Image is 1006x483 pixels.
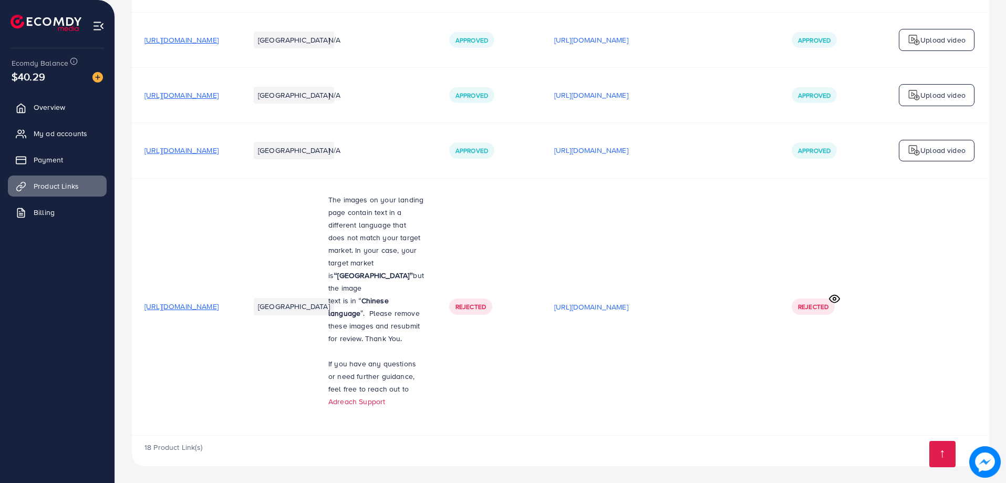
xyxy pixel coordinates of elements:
[328,396,385,407] a: Adreach Support
[8,97,107,118] a: Overview
[798,146,831,155] span: Approved
[328,295,361,306] span: text is in “
[254,142,334,159] li: [GEOGRAPHIC_DATA]
[11,15,81,31] img: logo
[328,90,340,100] span: N/A
[920,144,966,157] p: Upload video
[455,91,488,100] span: Approved
[34,181,79,191] span: Product Links
[254,298,334,315] li: [GEOGRAPHIC_DATA]
[328,270,424,293] span: but the image
[554,34,628,46] p: [URL][DOMAIN_NAME]
[8,176,107,197] a: Product Links
[908,34,920,46] img: logo
[34,155,63,165] span: Payment
[92,72,103,83] img: image
[920,89,966,101] p: Upload video
[12,69,45,84] span: $40.29
[798,91,831,100] span: Approved
[254,87,334,104] li: [GEOGRAPHIC_DATA]
[8,202,107,223] a: Billing
[144,90,219,100] span: [URL][DOMAIN_NAME]
[969,446,1001,478] img: image
[455,36,488,45] span: Approved
[554,144,628,157] p: [URL][DOMAIN_NAME]
[328,35,340,45] span: N/A
[455,146,488,155] span: Approved
[328,194,423,281] span: The images on your landing page contain text in a different language that does not match your tar...
[334,270,413,281] strong: “[GEOGRAPHIC_DATA]”
[34,128,87,139] span: My ad accounts
[8,123,107,144] a: My ad accounts
[554,89,628,101] p: [URL][DOMAIN_NAME]
[554,301,628,313] p: [URL][DOMAIN_NAME]
[144,442,202,453] span: 18 Product Link(s)
[328,308,420,344] span: ”. Please remove these images and resubmit for review. Thank You.
[34,102,65,112] span: Overview
[144,35,219,45] span: [URL][DOMAIN_NAME]
[254,32,334,48] li: [GEOGRAPHIC_DATA]
[92,20,105,32] img: menu
[908,89,920,101] img: logo
[328,358,416,394] span: If you have any questions or need further guidance, feel free to reach out to
[34,207,55,218] span: Billing
[455,302,486,311] span: Rejected
[798,36,831,45] span: Approved
[328,145,340,156] span: N/A
[908,144,920,157] img: logo
[920,34,966,46] p: Upload video
[12,58,68,68] span: Ecomdy Balance
[144,145,219,156] span: [URL][DOMAIN_NAME]
[8,149,107,170] a: Payment
[798,302,828,311] span: Rejected
[328,295,389,318] strong: Chinese language
[144,301,219,312] span: [URL][DOMAIN_NAME]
